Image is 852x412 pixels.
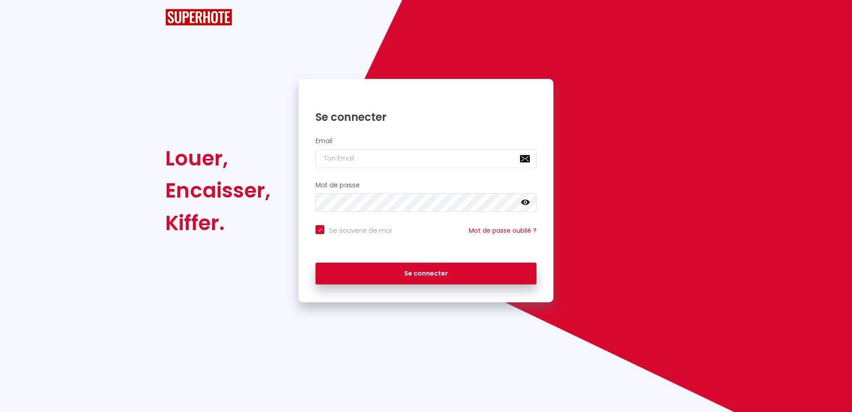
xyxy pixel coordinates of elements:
[165,142,270,174] div: Louer,
[315,149,537,168] input: Ton Email
[165,174,270,206] div: Encaisser,
[165,207,270,239] div: Kiffer.
[165,9,232,25] img: SuperHote logo
[315,181,537,189] h2: Mot de passe
[315,137,537,145] h2: Email
[315,110,537,124] h1: Se connecter
[469,226,537,235] a: Mot de passe oublié ?
[315,263,537,285] button: Se connecter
